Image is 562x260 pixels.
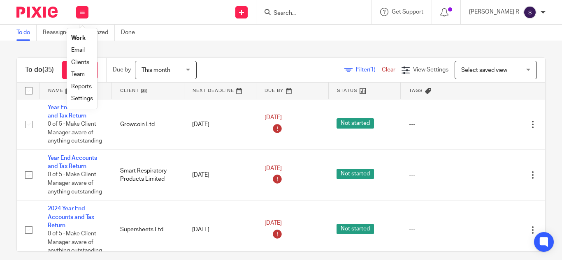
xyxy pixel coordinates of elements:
a: Work [71,35,86,41]
a: 2024 Year End Accounts and Tax Return [48,206,94,228]
td: Supersheets Ltd [112,200,184,260]
span: Get Support [392,9,423,15]
div: --- [409,171,465,179]
a: Team [71,71,85,77]
span: This month [142,67,170,73]
p: Due by [113,66,131,74]
h1: To do [25,66,54,74]
span: Not started [337,224,374,234]
span: [DATE] [265,220,282,226]
a: Snoozed [86,25,115,41]
span: 0 of 5 · Make Client Manager aware of anything outstanding [48,172,102,195]
div: --- [409,120,465,129]
div: --- [409,225,465,234]
span: View Settings [413,67,448,73]
span: Not started [337,118,374,129]
span: [DATE] [265,115,282,121]
a: Year End Accounts and Tax Return [48,105,97,119]
a: Year End Accounts and Tax Return [48,155,97,169]
input: Search [273,10,347,17]
img: Pixie [16,7,58,18]
span: [DATE] [265,166,282,171]
p: [PERSON_NAME] R [469,8,519,16]
span: Not started [337,169,374,179]
a: Reports [71,84,92,90]
td: [DATE] [184,99,256,150]
span: 0 of 5 · Make Client Manager aware of anything outstanding [48,231,102,253]
a: Settings [71,96,93,101]
span: (35) [42,67,54,73]
td: [DATE] [184,200,256,260]
span: Filter [356,67,382,73]
a: Reassigned [43,25,79,41]
span: (1) [369,67,376,73]
td: Smart Respiratory Products Limited [112,150,184,200]
a: Done [121,25,141,41]
a: Clear [382,67,395,73]
td: [DATE] [184,150,256,200]
a: To do [16,25,37,41]
span: Select saved view [461,67,507,73]
img: svg%3E [523,6,536,19]
td: Growcoin Ltd [112,99,184,150]
span: Tags [409,88,423,93]
span: 0 of 5 · Make Client Manager aware of anything outstanding [48,121,102,144]
a: Email [71,47,85,53]
a: + Add task [62,61,98,79]
a: Clients [71,60,89,65]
